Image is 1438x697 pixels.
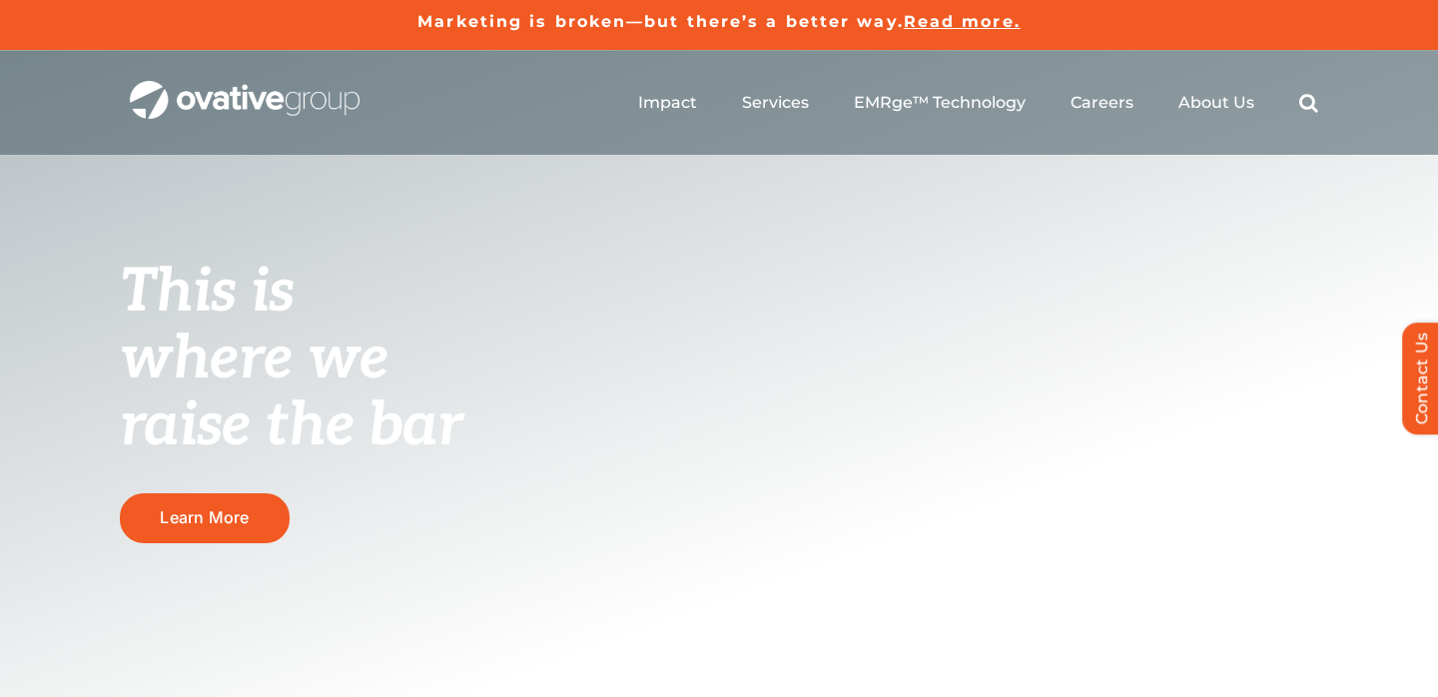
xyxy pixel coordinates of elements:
[638,93,697,113] a: Impact
[417,12,904,31] a: Marketing is broken—but there’s a better way.
[854,93,1026,113] a: EMRge™ Technology
[120,257,294,329] span: This is
[904,12,1021,31] a: Read more.
[120,324,462,462] span: where we raise the bar
[1178,93,1254,113] a: About Us
[1071,93,1133,113] a: Careers
[638,71,1318,135] nav: Menu
[120,493,290,542] a: Learn More
[160,508,249,527] span: Learn More
[742,93,809,113] a: Services
[1299,93,1318,113] a: Search
[130,79,359,98] a: OG_Full_horizontal_WHT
